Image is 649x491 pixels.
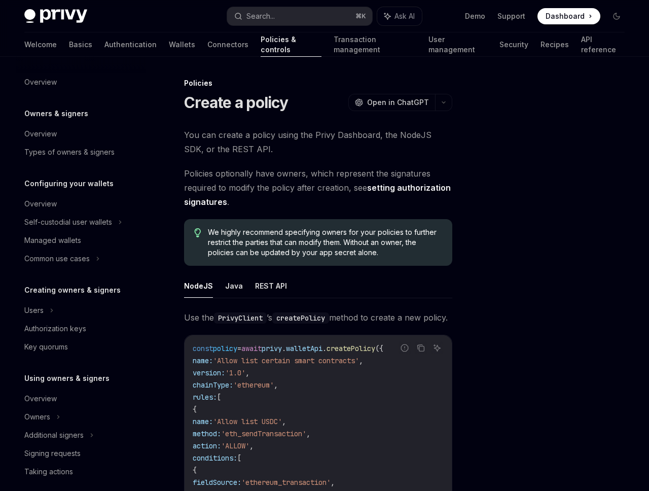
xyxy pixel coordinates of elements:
span: 'eth_sendTransaction' [221,429,306,438]
div: Overview [24,128,57,140]
span: 'ethereum' [233,380,274,390]
svg: Tip [194,228,201,237]
div: Overview [24,198,57,210]
a: Wallets [169,32,195,57]
div: Taking actions [24,466,73,478]
span: , [331,478,335,487]
a: Overview [16,195,146,213]
a: Transaction management [334,32,416,57]
span: walletApi [286,344,322,353]
a: Support [497,11,525,21]
span: version: [193,368,225,377]
button: Open in ChatGPT [348,94,435,111]
a: User management [428,32,487,57]
span: , [274,380,278,390]
h5: Configuring your wallets [24,178,114,190]
a: Authentication [104,32,157,57]
code: createPolicy [272,312,329,324]
a: Signing requests [16,444,146,463]
div: Managed wallets [24,234,81,247]
a: Taking actions [16,463,146,481]
button: Java [225,274,243,298]
span: privy [262,344,282,353]
h5: Creating owners & signers [24,284,121,296]
span: . [322,344,327,353]
button: Copy the contents from the code block [414,341,427,355]
h5: Using owners & signers [24,372,110,384]
span: conditions: [193,453,237,463]
span: 'Allow list USDC' [213,417,282,426]
span: , [282,417,286,426]
span: Policies optionally have owners, which represent the signatures required to modify the policy aft... [184,166,452,209]
span: 'Allow list certain smart contracts' [213,356,359,365]
div: Signing requests [24,447,81,460]
span: name: [193,356,213,365]
button: Ask AI [430,341,444,355]
div: Self-custodial user wallets [24,216,112,228]
a: Overview [16,390,146,408]
span: 'ALLOW' [221,441,249,450]
span: = [237,344,241,353]
span: , [245,368,249,377]
div: Authorization keys [24,323,86,335]
a: Basics [69,32,92,57]
span: Use the ’s method to create a new policy. [184,310,452,325]
span: [ [217,393,221,402]
div: Types of owners & signers [24,146,115,158]
span: '1.0' [225,368,245,377]
a: Welcome [24,32,57,57]
span: rules: [193,393,217,402]
img: dark logo [24,9,87,23]
span: Dashboard [546,11,585,21]
div: Policies [184,78,452,88]
h1: Create a policy [184,93,288,112]
span: action: [193,441,221,450]
a: Dashboard [537,8,600,24]
div: Owners [24,411,50,423]
div: Additional signers [24,429,84,441]
a: Security [499,32,528,57]
div: Search... [246,10,275,22]
a: Authorization keys [16,320,146,338]
a: API reference [581,32,625,57]
a: Policies & controls [261,32,321,57]
span: name: [193,417,213,426]
a: Recipes [540,32,569,57]
div: Overview [24,393,57,405]
span: We highly recommend specifying owners for your policies to further restrict the parties that can ... [208,227,442,258]
span: [ [237,453,241,463]
span: createPolicy [327,344,375,353]
span: Ask AI [394,11,415,21]
span: await [241,344,262,353]
a: Overview [16,125,146,143]
span: const [193,344,213,353]
div: Common use cases [24,253,90,265]
button: Report incorrect code [398,341,411,355]
h5: Owners & signers [24,108,88,120]
span: { [193,405,197,414]
span: , [359,356,363,365]
div: Key quorums [24,341,68,353]
button: Toggle dark mode [608,8,625,24]
a: Managed wallets [16,231,146,250]
span: . [282,344,286,353]
span: ({ [375,344,383,353]
span: { [193,466,197,475]
div: Users [24,304,44,317]
span: chainType: [193,380,233,390]
button: REST API [255,274,287,298]
a: Connectors [207,32,248,57]
a: Key quorums [16,338,146,356]
span: policy [213,344,237,353]
button: NodeJS [184,274,213,298]
button: Ask AI [377,7,422,25]
span: 'ethereum_transaction' [241,478,331,487]
a: Overview [16,73,146,91]
code: PrivyClient [214,312,267,324]
span: You can create a policy using the Privy Dashboard, the NodeJS SDK, or the REST API. [184,128,452,156]
span: , [306,429,310,438]
span: , [249,441,254,450]
span: Open in ChatGPT [367,97,429,108]
span: method: [193,429,221,438]
div: Overview [24,76,57,88]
